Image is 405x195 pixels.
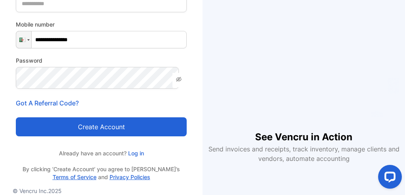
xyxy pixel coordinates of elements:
p: Already have an account? [16,149,187,157]
h1: See Vencru in Action [255,117,352,144]
iframe: LiveChat chat widget [372,162,405,195]
label: Mobile number [16,20,187,29]
p: By clicking ‘Create Account’ you agree to [PERSON_NAME]’s and [16,165,187,181]
button: Create account [16,117,187,136]
iframe: YouTube video player [223,32,385,117]
p: Send invoices and receipts, track inventory, manage clients and vendors, automate accounting [202,144,405,163]
a: Terms of Service [53,174,97,180]
a: Privacy Policies [110,174,150,180]
label: Password [16,56,187,65]
a: Log in [127,150,144,157]
p: Got A Referral Code? [16,98,187,108]
div: Algeria: + 213 [16,31,31,48]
